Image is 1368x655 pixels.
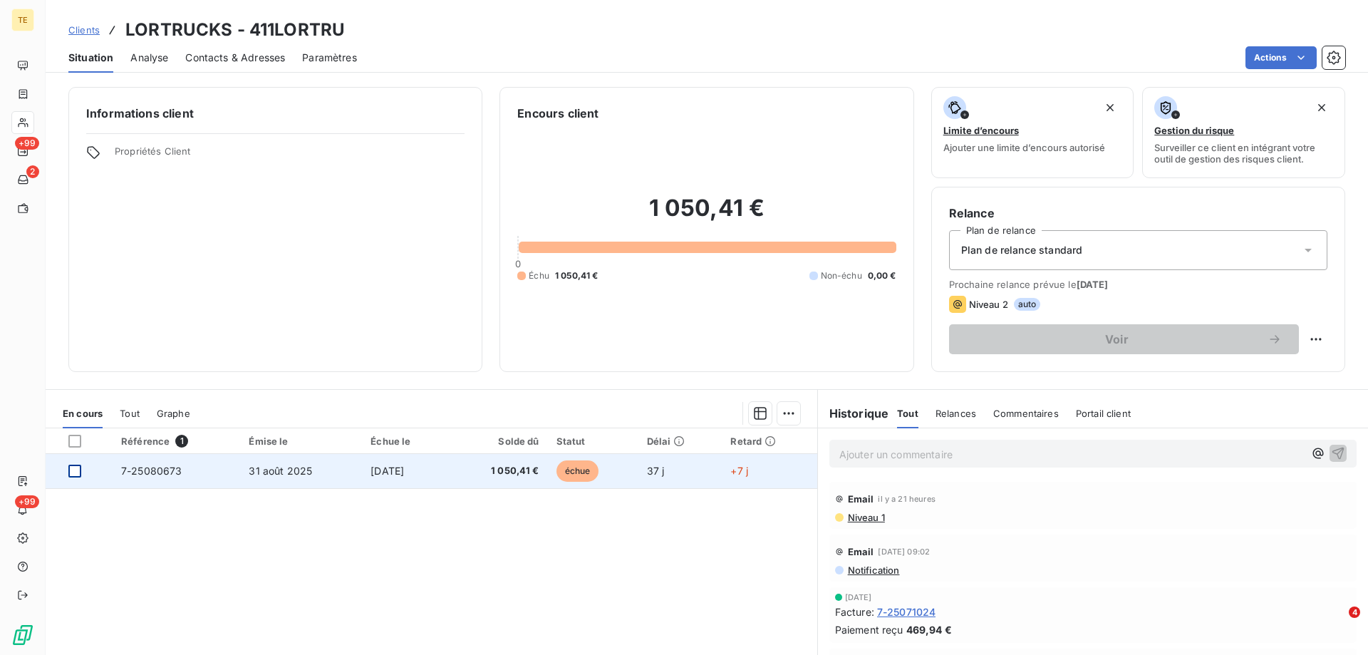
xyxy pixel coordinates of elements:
[1142,87,1345,178] button: Gestion du risqueSurveiller ce client en intégrant votre outil de gestion des risques client.
[1077,279,1109,290] span: [DATE]
[1076,408,1131,419] span: Portail client
[730,435,808,447] div: Retard
[906,622,952,637] span: 469,94 €
[969,299,1008,310] span: Niveau 2
[1349,607,1360,618] span: 4
[878,547,930,556] span: [DATE] 09:02
[302,51,357,65] span: Paramètres
[529,269,549,282] span: Échu
[517,194,896,237] h2: 1 050,41 €
[515,258,521,269] span: 0
[68,51,113,65] span: Situation
[125,17,345,43] h3: LORTRUCKS - 411LORTRU
[1154,125,1234,136] span: Gestion du risque
[1320,607,1354,641] iframe: Intercom live chat
[835,622,903,637] span: Paiement reçu
[457,464,539,478] span: 1 050,41 €
[121,435,232,448] div: Référence
[86,105,465,122] h6: Informations client
[647,435,714,447] div: Délai
[1014,298,1041,311] span: auto
[931,87,1134,178] button: Limite d’encoursAjouter une limite d’encours autorisé
[730,465,748,477] span: +7 j
[949,324,1299,354] button: Voir
[936,408,976,419] span: Relances
[966,334,1268,345] span: Voir
[846,512,885,523] span: Niveau 1
[185,51,285,65] span: Contacts & Adresses
[846,564,900,576] span: Notification
[1245,46,1317,69] button: Actions
[157,408,190,419] span: Graphe
[555,269,598,282] span: 1 050,41 €
[848,493,874,505] span: Email
[818,405,889,422] h6: Historique
[175,435,188,448] span: 1
[120,408,140,419] span: Tout
[517,105,598,122] h6: Encours client
[26,165,39,178] span: 2
[897,408,918,419] span: Tout
[961,243,1083,257] span: Plan de relance standard
[1154,142,1333,165] span: Surveiller ce client en intégrant votre outil de gestion des risques client.
[11,9,34,31] div: TE
[848,546,874,557] span: Email
[68,23,100,37] a: Clients
[877,604,936,619] span: 7-25071024
[878,495,935,503] span: il y a 21 heures
[556,435,630,447] div: Statut
[647,465,665,477] span: 37 j
[943,142,1105,153] span: Ajouter une limite d’encours autorisé
[943,125,1019,136] span: Limite d’encours
[68,24,100,36] span: Clients
[845,593,872,602] span: [DATE]
[949,205,1327,222] h6: Relance
[993,408,1059,419] span: Commentaires
[821,269,862,282] span: Non-échu
[130,51,168,65] span: Analyse
[63,408,103,419] span: En cours
[868,269,896,282] span: 0,00 €
[115,145,465,165] span: Propriétés Client
[249,465,312,477] span: 31 août 2025
[121,465,182,477] span: 7-25080673
[370,465,404,477] span: [DATE]
[370,435,440,447] div: Échue le
[949,279,1327,290] span: Prochaine relance prévue le
[457,435,539,447] div: Solde dû
[835,604,874,619] span: Facture :
[556,460,599,482] span: échue
[249,435,353,447] div: Émise le
[15,137,39,150] span: +99
[11,624,34,646] img: Logo LeanPay
[15,495,39,508] span: +99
